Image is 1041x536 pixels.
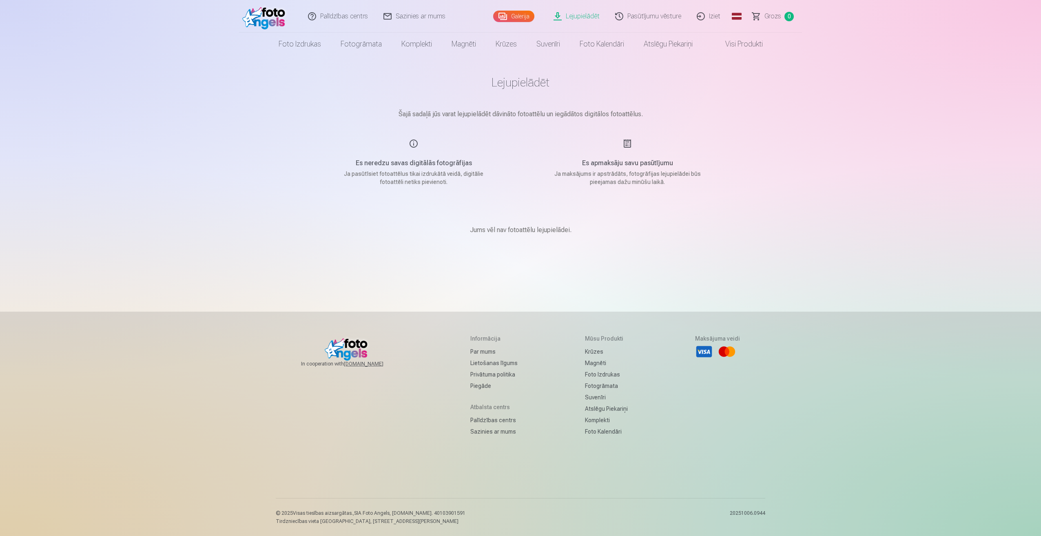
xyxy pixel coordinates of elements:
[470,403,518,411] h5: Atbalsta centrs
[585,357,628,369] a: Magnēti
[493,11,534,22] a: Galerija
[695,343,713,361] li: Visa
[470,334,518,343] h5: Informācija
[470,426,518,437] a: Sazinies ar mums
[344,361,403,367] a: [DOMAIN_NAME]
[470,414,518,426] a: Palīdzības centrs
[486,33,527,55] a: Krūzes
[336,158,491,168] h5: Es neredzu savas digitālās fotogrāfijas
[392,33,442,55] a: Komplekti
[585,334,628,343] h5: Mūsu produkti
[276,510,465,516] p: © 2025 Visas tiesības aizsargātas. ,
[585,392,628,403] a: Suvenīri
[527,33,570,55] a: Suvenīri
[317,109,724,119] p: Šajā sadaļā jūs varat lejupielādēt dāvināto fotoattēlu un iegādātos digitālos fotoattēlus.
[695,334,740,343] h5: Maksājuma veidi
[585,380,628,392] a: Fotogrāmata
[764,11,781,21] span: Grozs
[442,33,486,55] a: Magnēti
[269,33,331,55] a: Foto izdrukas
[585,346,628,357] a: Krūzes
[242,3,289,29] img: /fa1
[470,346,518,357] a: Par mums
[585,426,628,437] a: Foto kalendāri
[730,510,765,525] p: 20251006.0944
[470,380,518,392] a: Piegāde
[276,518,465,525] p: Tirdzniecības vieta [GEOGRAPHIC_DATA], [STREET_ADDRESS][PERSON_NAME]
[570,33,634,55] a: Foto kalendāri
[550,158,705,168] h5: Es apmaksāju savu pasūtījumu
[585,414,628,426] a: Komplekti
[470,357,518,369] a: Lietošanas līgums
[784,12,794,21] span: 0
[317,75,724,90] h1: Lejupielādēt
[585,369,628,380] a: Foto izdrukas
[718,343,736,361] li: Mastercard
[585,403,628,414] a: Atslēgu piekariņi
[354,510,465,516] span: SIA Foto Angels, [DOMAIN_NAME]. 40103901591
[301,361,403,367] span: In cooperation with
[634,33,702,55] a: Atslēgu piekariņi
[336,170,491,186] p: Ja pasūtīsiet fotoattēlus tikai izdrukātā veidā, digitālie fotoattēli netiks pievienoti.
[702,33,773,55] a: Visi produkti
[470,369,518,380] a: Privātuma politika
[470,225,571,235] p: Jums vēl nav fotoattēlu lejupielādei.
[550,170,705,186] p: Ja maksājums ir apstrādāts, fotogrāfijas lejupielādei būs pieejamas dažu minūšu laikā.
[331,33,392,55] a: Fotogrāmata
